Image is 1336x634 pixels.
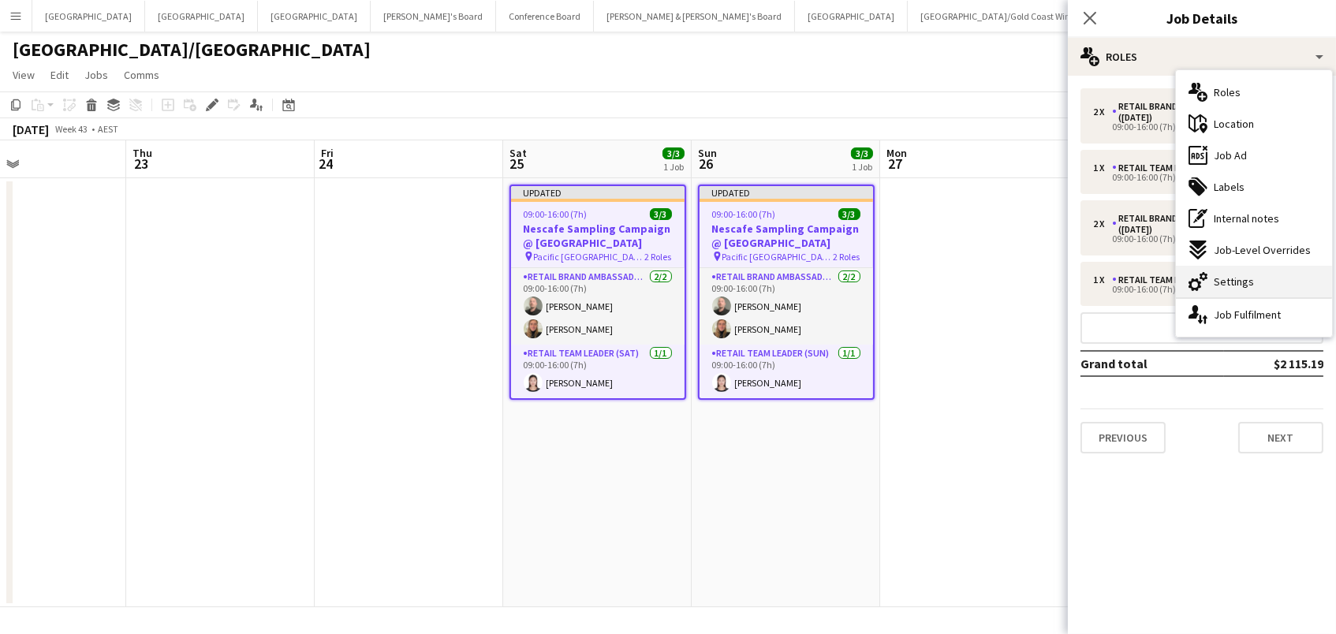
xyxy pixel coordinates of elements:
[645,251,672,263] span: 2 Roles
[834,251,860,263] span: 2 Roles
[132,146,152,160] span: Thu
[1214,274,1254,289] span: Settings
[511,186,685,199] div: Updated
[700,345,873,398] app-card-role: RETAIL Team Leader (Sun)1/109:00-16:00 (7h)[PERSON_NAME]
[1214,211,1279,226] span: Internal notes
[130,155,152,173] span: 23
[1080,312,1323,344] button: Add role
[662,147,685,159] span: 3/3
[1093,235,1294,243] div: 09:00-16:00 (7h)
[524,208,588,220] span: 09:00-16:00 (7h)
[44,65,75,85] a: Edit
[13,121,49,137] div: [DATE]
[32,1,145,32] button: [GEOGRAPHIC_DATA]
[509,146,527,160] span: Sat
[852,161,872,173] div: 1 Job
[6,65,41,85] a: View
[13,38,371,62] h1: [GEOGRAPHIC_DATA]/[GEOGRAPHIC_DATA]
[511,345,685,398] app-card-role: RETAIL Team Leader (Sat)1/109:00-16:00 (7h)[PERSON_NAME]
[1214,85,1241,99] span: Roles
[795,1,908,32] button: [GEOGRAPHIC_DATA]
[698,146,717,160] span: Sun
[511,222,685,250] h3: Nescafe Sampling Campaign @ [GEOGRAPHIC_DATA]
[258,1,371,32] button: [GEOGRAPHIC_DATA]
[1112,274,1237,285] div: RETAIL Team Leader (Sun)
[52,123,91,135] span: Week 43
[700,186,873,199] div: Updated
[84,68,108,82] span: Jobs
[884,155,907,173] span: 27
[838,208,860,220] span: 3/3
[908,1,1095,32] button: [GEOGRAPHIC_DATA]/Gold Coast Winter
[851,147,873,159] span: 3/3
[78,65,114,85] a: Jobs
[496,1,594,32] button: Conference Board
[886,146,907,160] span: Mon
[1068,8,1336,28] h3: Job Details
[700,222,873,250] h3: Nescafe Sampling Campaign @ [GEOGRAPHIC_DATA]
[118,65,166,85] a: Comms
[594,1,795,32] button: [PERSON_NAME] & [PERSON_NAME]'s Board
[698,185,875,400] app-job-card: Updated09:00-16:00 (7h)3/3Nescafe Sampling Campaign @ [GEOGRAPHIC_DATA] Pacific [GEOGRAPHIC_DATA]...
[1112,101,1263,123] div: RETAIL Brand Ambassador ([DATE])
[696,155,717,173] span: 26
[534,251,645,263] span: Pacific [GEOGRAPHIC_DATA]
[1214,117,1254,131] span: Location
[1093,285,1294,293] div: 09:00-16:00 (7h)
[319,155,334,173] span: 24
[1093,218,1112,229] div: 2 x
[700,268,873,345] app-card-role: RETAIL Brand Ambassador ([DATE])2/209:00-16:00 (7h)[PERSON_NAME][PERSON_NAME]
[722,251,834,263] span: Pacific [GEOGRAPHIC_DATA]
[1238,422,1323,453] button: Next
[1080,351,1224,376] td: Grand total
[509,185,686,400] app-job-card: Updated09:00-16:00 (7h)3/3Nescafe Sampling Campaign @ [GEOGRAPHIC_DATA] Pacific [GEOGRAPHIC_DATA]...
[1093,162,1112,173] div: 1 x
[1176,299,1332,330] div: Job Fulfilment
[650,208,672,220] span: 3/3
[1224,351,1323,376] td: $2 115.19
[712,208,776,220] span: 09:00-16:00 (7h)
[1093,173,1294,181] div: 09:00-16:00 (7h)
[1112,162,1236,173] div: RETAIL Team Leader (Sat)
[1068,38,1336,76] div: Roles
[663,161,684,173] div: 1 Job
[1112,213,1263,235] div: RETAIL Brand Ambassador ([DATE])
[50,68,69,82] span: Edit
[124,68,159,82] span: Comms
[507,155,527,173] span: 25
[13,68,35,82] span: View
[1093,123,1294,131] div: 09:00-16:00 (7h)
[1214,243,1311,257] span: Job-Level Overrides
[1214,180,1245,194] span: Labels
[511,268,685,345] app-card-role: RETAIL Brand Ambassador ([DATE])2/209:00-16:00 (7h)[PERSON_NAME][PERSON_NAME]
[145,1,258,32] button: [GEOGRAPHIC_DATA]
[371,1,496,32] button: [PERSON_NAME]'s Board
[1080,422,1166,453] button: Previous
[1093,106,1112,117] div: 2 x
[1214,148,1247,162] span: Job Ad
[1093,274,1112,285] div: 1 x
[321,146,334,160] span: Fri
[98,123,118,135] div: AEST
